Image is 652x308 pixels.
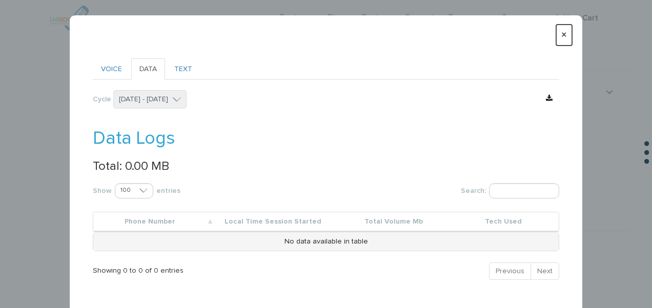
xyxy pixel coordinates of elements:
label: Search: [334,183,559,199]
p: Total: 0.00 MB [93,160,559,173]
select: Showentries [115,183,153,199]
a: Next [531,262,559,280]
a: VOICE [93,58,130,80]
label: Cycle [93,94,111,104]
th: Phone Number: activate to sort column descending [93,212,218,232]
a: DATA [131,58,165,80]
th: Tech Used: activate to sort column ascending [460,212,559,232]
th: Total Volume Mb: activate to sort column ascending [339,212,459,232]
label: Show entries [93,183,318,199]
td: No data available in table [93,232,559,251]
a: Previous [489,262,531,280]
input: Search: [489,183,559,199]
h1: Data Logs [93,129,559,149]
button: × [556,25,572,46]
div: Showing 0 to 0 of 0 entries [93,261,279,276]
a: TEXT [166,58,200,80]
th: Local Time Session Started: activate to sort column ascending [218,212,339,232]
